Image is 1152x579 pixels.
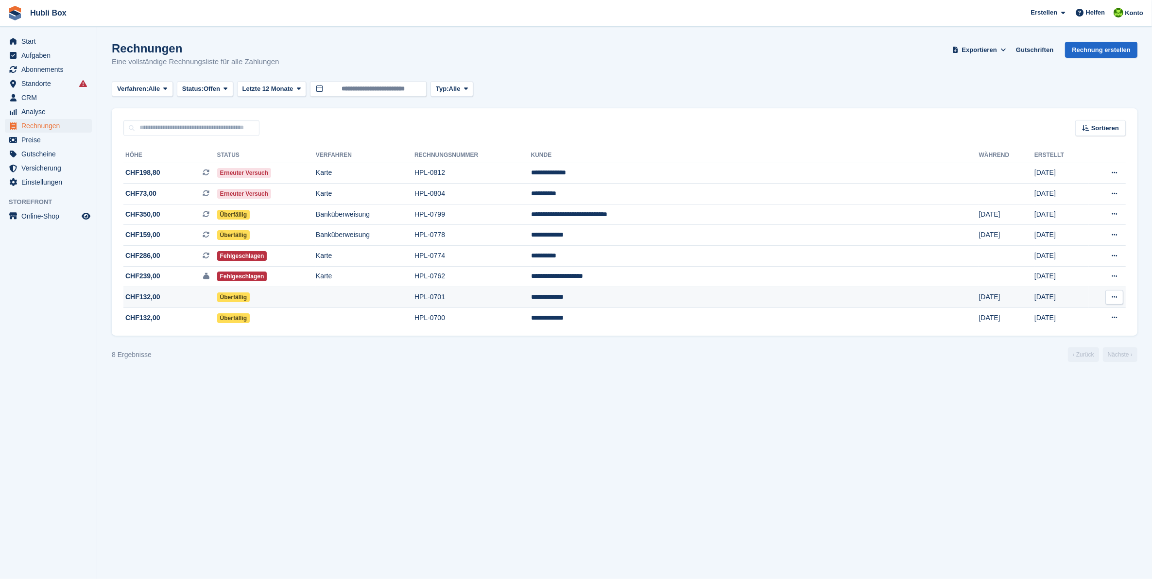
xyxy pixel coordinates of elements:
[414,163,531,184] td: HPL-0812
[5,77,92,90] a: menu
[5,209,92,223] a: Speisekarte
[1066,347,1139,362] nav: Page
[217,230,250,240] span: Überfällig
[1034,287,1089,308] td: [DATE]
[217,313,250,323] span: Überfällig
[125,292,160,302] span: CHF132,00
[21,209,80,223] span: Online-Shop
[414,148,531,163] th: Rechnungsnummer
[5,105,92,119] a: menu
[1034,246,1089,267] td: [DATE]
[21,175,80,189] span: Einstellungen
[21,63,80,76] span: Abonnements
[1091,123,1119,133] span: Sortieren
[237,81,307,97] button: Letzte 12 Monate
[21,91,80,104] span: CRM
[979,148,1034,163] th: Während
[21,133,80,147] span: Preise
[1034,225,1089,246] td: [DATE]
[5,63,92,76] a: menu
[316,246,414,267] td: Karte
[125,251,160,261] span: CHF286,00
[5,175,92,189] a: menu
[79,80,87,87] i: Es sind Fehler bei der Synchronisierung von Smart-Einträgen aufgetreten
[8,6,22,20] img: stora-icon-8386f47178a22dfd0bd8f6a31ec36ba5ce8667c1dd55bd0f319d3a0aa187defe.svg
[125,188,156,199] span: CHF73,00
[117,84,148,94] span: Verfahren:
[316,225,414,246] td: Banküberweisung
[430,81,473,97] button: Typ: Alle
[112,42,279,55] h1: Rechnungen
[217,292,250,302] span: Überfällig
[5,119,92,133] a: menu
[1034,307,1089,328] td: [DATE]
[217,189,271,199] span: Erneuter Versuch
[414,307,531,328] td: HPL-0700
[316,163,414,184] td: Karte
[531,148,979,163] th: Kunde
[950,42,1008,58] button: Exportieren
[1034,163,1089,184] td: [DATE]
[1065,42,1137,58] a: Rechnung erstellen
[21,105,80,119] span: Analyse
[1114,8,1123,17] img: Stefano
[1031,8,1057,17] span: Erstellen
[217,210,250,220] span: Überfällig
[414,266,531,287] td: HPL-0762
[1086,8,1105,17] span: Helfen
[1103,347,1137,362] a: Nächste
[979,204,1034,225] td: [DATE]
[414,204,531,225] td: HPL-0799
[1034,266,1089,287] td: [DATE]
[316,204,414,225] td: Banküberweisung
[979,287,1034,308] td: [DATE]
[1068,347,1099,362] a: Vorherige
[177,81,233,97] button: Status: Offen
[21,161,80,175] span: Versicherung
[125,168,160,178] span: CHF198,80
[125,230,160,240] span: CHF159,00
[21,77,80,90] span: Standorte
[112,350,152,360] div: 8 Ergebnisse
[9,197,97,207] span: Storefront
[979,225,1034,246] td: [DATE]
[123,148,217,163] th: Höhe
[80,210,92,222] a: Vorschau-Shop
[217,251,267,261] span: Fehlgeschlagen
[436,84,448,94] span: Typ:
[5,91,92,104] a: menu
[1125,8,1143,18] span: Konto
[414,225,531,246] td: HPL-0778
[962,45,997,55] span: Exportieren
[217,272,267,281] span: Fehlgeschlagen
[204,84,220,94] span: Offen
[21,49,80,62] span: Aufgaben
[217,168,271,178] span: Erneuter Versuch
[5,147,92,161] a: menu
[5,34,92,48] a: menu
[449,84,461,94] span: Alle
[5,161,92,175] a: menu
[414,287,531,308] td: HPL-0701
[242,84,293,94] span: Letzte 12 Monate
[26,5,70,21] a: Hubli Box
[316,184,414,204] td: Karte
[5,49,92,62] a: menu
[5,133,92,147] a: menu
[414,184,531,204] td: HPL-0804
[125,271,160,281] span: CHF239,00
[979,307,1034,328] td: [DATE]
[1034,184,1089,204] td: [DATE]
[1034,204,1089,225] td: [DATE]
[217,148,316,163] th: Status
[182,84,204,94] span: Status:
[414,246,531,267] td: HPL-0774
[112,56,279,68] p: Eine vollständige Rechnungsliste für alle Zahlungen
[148,84,160,94] span: Alle
[316,148,414,163] th: Verfahren
[125,313,160,323] span: CHF132,00
[316,266,414,287] td: Karte
[21,34,80,48] span: Start
[1012,42,1057,58] a: Gutschriften
[125,209,160,220] span: CHF350,00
